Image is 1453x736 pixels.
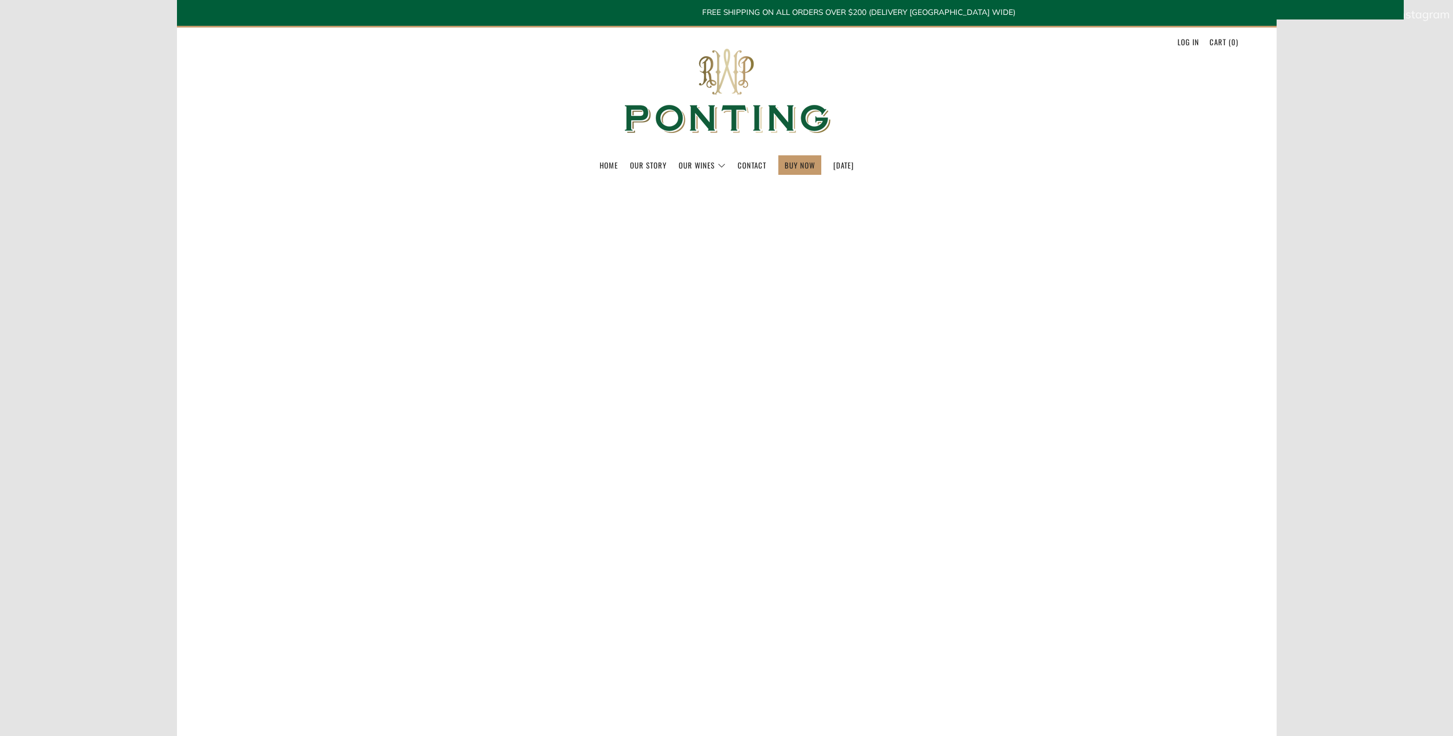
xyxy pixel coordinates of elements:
a: Cart (0) [1210,33,1238,51]
a: Home [600,156,618,174]
span: 0 [1231,36,1236,48]
a: BUY NOW [785,156,815,174]
img: Ponting Wines [612,28,841,155]
a: [DATE] [833,156,854,174]
a: Log in [1178,33,1199,51]
a: Our Wines [679,156,726,174]
a: Our Story [630,156,667,174]
a: Contact [738,156,766,174]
